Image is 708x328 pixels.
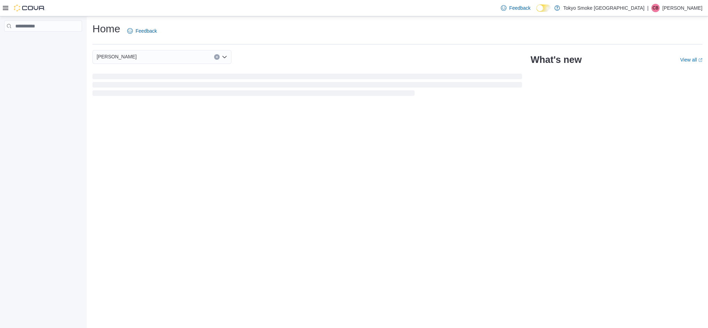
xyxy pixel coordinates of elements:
[680,57,702,63] a: View allExternal link
[530,54,581,65] h2: What's new
[536,5,551,12] input: Dark Mode
[662,4,702,12] p: [PERSON_NAME]
[214,54,220,60] button: Clear input
[651,4,660,12] div: Carol Burney
[653,4,659,12] span: CB
[92,75,522,97] span: Loading
[14,5,45,11] img: Cova
[509,5,530,11] span: Feedback
[4,33,82,50] nav: Complex example
[647,4,649,12] p: |
[124,24,160,38] a: Feedback
[698,58,702,62] svg: External link
[563,4,645,12] p: Tokyo Smoke [GEOGRAPHIC_DATA]
[92,22,120,36] h1: Home
[136,27,157,34] span: Feedback
[498,1,533,15] a: Feedback
[97,52,137,61] span: [PERSON_NAME]
[222,54,227,60] button: Open list of options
